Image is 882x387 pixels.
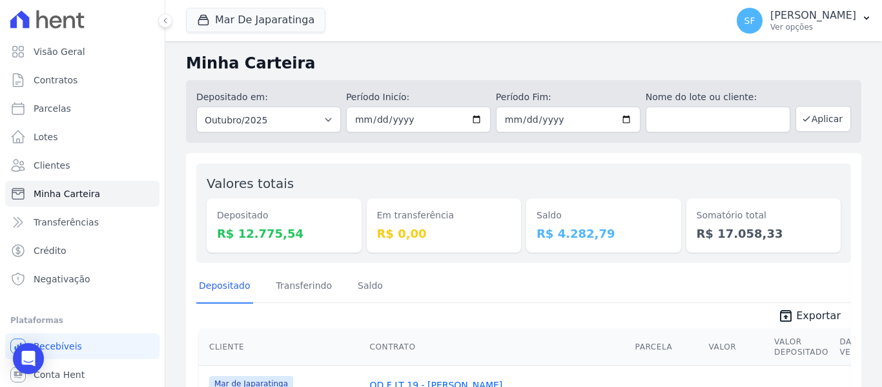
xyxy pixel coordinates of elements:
[646,90,790,104] label: Nome do lote ou cliente:
[744,16,755,25] span: SF
[34,45,85,58] span: Visão Geral
[365,329,630,366] th: Contrato
[770,22,856,32] p: Ver opções
[5,96,159,121] a: Parcelas
[199,329,365,366] th: Cliente
[196,270,253,304] a: Depositado
[5,67,159,93] a: Contratos
[355,270,385,304] a: Saldo
[778,308,794,324] i: unarchive
[5,152,159,178] a: Clientes
[34,74,77,87] span: Contratos
[770,9,856,22] p: [PERSON_NAME]
[768,308,851,326] a: unarchive Exportar
[34,102,71,115] span: Parcelas
[697,209,831,222] dt: Somatório total
[34,368,85,381] span: Conta Hent
[377,225,511,242] dd: R$ 0,00
[537,209,671,222] dt: Saldo
[630,329,704,366] th: Parcela
[34,216,99,229] span: Transferências
[537,225,671,242] dd: R$ 4.282,79
[217,225,351,242] dd: R$ 12.775,54
[274,270,335,304] a: Transferindo
[346,90,491,104] label: Período Inicío:
[13,343,44,374] div: Open Intercom Messenger
[34,244,67,257] span: Crédito
[726,3,882,39] button: SF [PERSON_NAME] Ver opções
[217,209,351,222] dt: Depositado
[377,209,511,222] dt: Em transferência
[34,273,90,286] span: Negativação
[769,329,834,366] th: Valor Depositado
[5,209,159,235] a: Transferências
[186,8,325,32] button: Mar De Japaratinga
[5,238,159,264] a: Crédito
[5,266,159,292] a: Negativação
[697,225,831,242] dd: R$ 17.058,33
[795,106,851,132] button: Aplicar
[34,340,82,353] span: Recebíveis
[496,90,641,104] label: Período Fim:
[796,308,841,324] span: Exportar
[5,333,159,359] a: Recebíveis
[704,329,769,366] th: Valor
[34,131,58,143] span: Lotes
[196,92,268,102] label: Depositado em:
[34,159,70,172] span: Clientes
[10,313,154,328] div: Plataformas
[207,176,294,191] label: Valores totais
[34,187,100,200] span: Minha Carteira
[186,52,861,75] h2: Minha Carteira
[5,39,159,65] a: Visão Geral
[5,181,159,207] a: Minha Carteira
[5,124,159,150] a: Lotes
